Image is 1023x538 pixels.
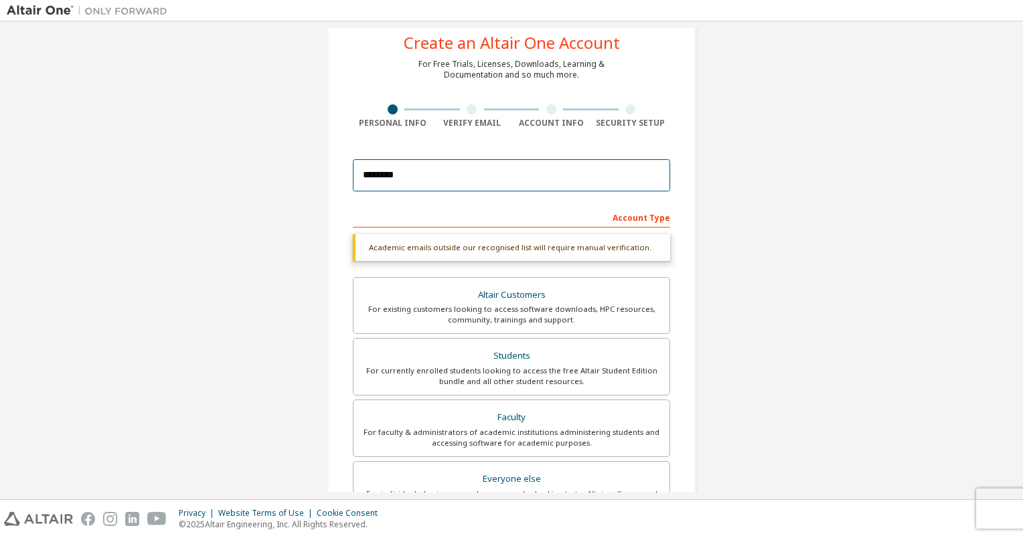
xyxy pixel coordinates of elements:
p: © 2025 Altair Engineering, Inc. All Rights Reserved. [179,519,386,530]
div: For individuals, businesses and everyone else looking to try Altair software and explore our prod... [362,488,661,510]
div: Account Info [511,118,591,128]
div: Altair Customers [362,286,661,304]
img: facebook.svg [81,512,95,526]
div: Account Type [353,206,670,228]
div: Security Setup [591,118,671,128]
div: Create an Altair One Account [404,35,620,51]
div: Verify Email [432,118,512,128]
img: Altair One [7,4,174,17]
div: Cookie Consent [317,508,386,519]
div: Everyone else [362,470,661,488]
img: linkedin.svg [125,512,139,526]
div: Personal Info [353,118,432,128]
div: For faculty & administrators of academic institutions administering students and accessing softwa... [362,427,661,448]
div: Faculty [362,408,661,427]
div: For Free Trials, Licenses, Downloads, Learning & Documentation and so much more. [418,59,605,80]
div: Students [362,347,661,365]
img: youtube.svg [147,512,167,526]
img: altair_logo.svg [4,512,73,526]
div: Website Terms of Use [218,508,317,519]
div: For existing customers looking to access software downloads, HPC resources, community, trainings ... [362,304,661,325]
div: Privacy [179,508,218,519]
img: instagram.svg [103,512,117,526]
div: For currently enrolled students looking to access the free Altair Student Edition bundle and all ... [362,365,661,387]
div: Academic emails outside our recognised list will require manual verification. [353,234,670,261]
